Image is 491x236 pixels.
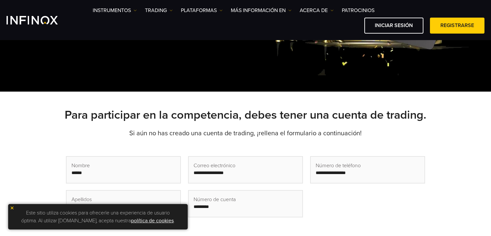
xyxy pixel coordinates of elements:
a: Más información en [231,7,292,14]
span: Apellidos [71,196,92,203]
a: TRADING [145,7,173,14]
a: PLATAFORMAS [181,7,223,14]
p: Si aún no has creado una cuenta de trading, ¡rellena el formulario a continuación! [17,129,474,138]
p: Este sitio utiliza cookies para ofrecerle una experiencia de usuario óptima. Al utilizar [DOMAIN_... [11,207,184,226]
strong: Para participar en la competencia, debes tener una cuenta de trading. [65,108,426,122]
a: Registrarse [430,18,484,34]
a: INFINOX Logo [7,16,73,24]
span: Nombre [71,162,90,170]
a: Patrocinios [342,7,374,14]
span: Correo electrónico [194,162,235,170]
a: política de cookies [131,217,174,224]
a: Iniciar sesión [364,18,423,34]
img: yellow close icon [10,206,14,210]
a: Instrumentos [93,7,137,14]
a: ACERCA DE [300,7,334,14]
span: Número de cuenta [194,196,236,203]
span: Número de teléfono [316,162,361,170]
